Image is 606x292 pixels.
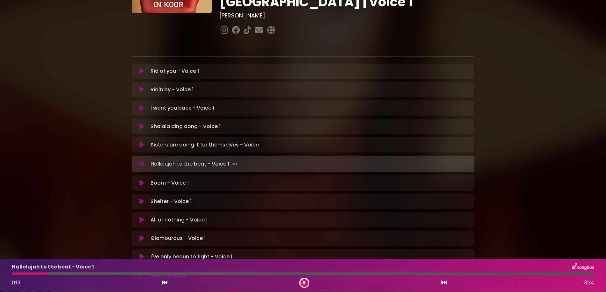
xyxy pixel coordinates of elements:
p: Ridin by - Voice 1 [151,86,194,93]
p: I want you back - Voice 1 [151,104,214,112]
img: waveform4.gif [229,160,238,168]
p: Sisters are doing it for themselves - Voice 1 [151,141,262,149]
span: 0:13 [12,279,20,286]
img: songbox-logo-white.png [572,263,594,271]
p: I've only begun to fight - Voice 1 [151,253,232,261]
p: All or nothing - Voice 1 [151,216,208,224]
span: 3:34 [584,279,594,287]
p: Hallelujah to the beat - Voice 1 [151,160,238,168]
h3: [PERSON_NAME] [219,12,474,19]
p: Shalala ding dong - Voice 1 [151,123,221,130]
p: Boom - Voice 1 [151,179,189,187]
p: Shelter - Voice 1 [151,198,192,205]
p: Hallelujah to the beat - Voice 1 [12,263,94,271]
p: Glamourous - Voice 1 [151,234,206,242]
p: Rid of you - Voice 1 [151,67,199,75]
